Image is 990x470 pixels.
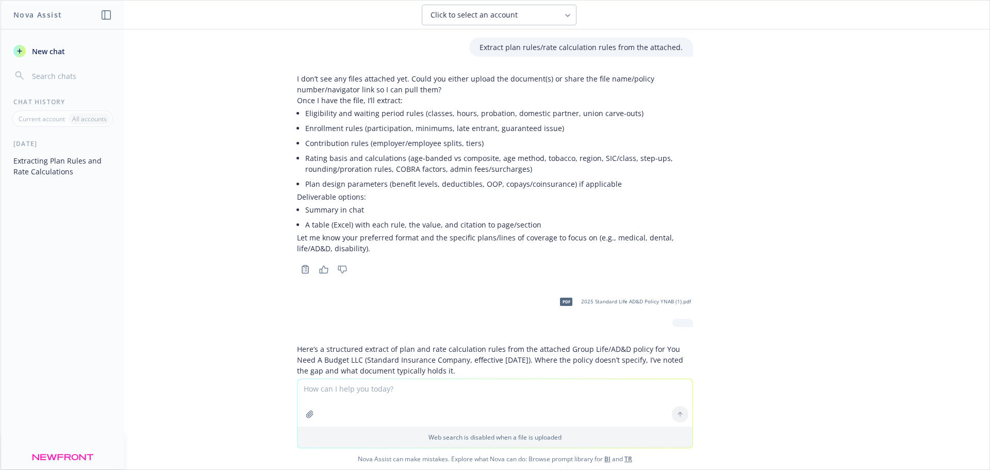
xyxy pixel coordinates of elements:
[297,73,693,95] p: I don’t see any files attached yet. Could you either upload the document(s) or share the file nam...
[9,152,116,180] button: Extracting Plan Rules and Rate Calculations
[297,376,693,387] p: Eligibility and classes
[604,455,610,463] a: BI
[334,262,351,277] button: Thumbs down
[301,265,310,274] svg: Copy to clipboard
[431,10,518,20] span: Click to select an account
[305,106,693,121] li: Eligibility and waiting period rules (classes, hours, probation, domestic partner, union carve-outs)
[305,151,693,176] li: Rating basis and calculations (age-banded vs composite, age method, tobacco, region, SIC/class, s...
[30,69,112,83] input: Search chats
[72,115,107,123] p: All accounts
[19,115,65,123] p: Current account
[305,136,693,151] li: Contribution rules (employer/employee splits, tiers)
[30,46,65,57] span: New chat
[305,217,693,232] li: A table (Excel) with each rule, the value, and citation to page/section
[1,139,124,148] div: [DATE]
[297,344,693,376] p: Here’s a structured extract of plan and rate calculation rules from the attached Group Life/AD&D ...
[624,455,632,463] a: TR
[304,433,686,442] p: Web search is disabled when a file is uploaded
[297,232,693,254] p: Let me know your preferred format and the specific plans/lines of coverage to focus on (e.g., med...
[560,298,572,305] span: pdf
[13,9,62,20] h1: Nova Assist
[553,289,693,315] div: pdf2025 Standard Life AD&D Policy YNAB (1).pdf
[1,98,124,106] div: Chat History
[305,202,693,217] li: Summary in chat
[305,176,693,191] li: Plan design parameters (benefit levels, deductibles, OOP, copays/coinsurance) if applicable
[5,448,985,469] span: Nova Assist can make mistakes. Explore what Nova can do: Browse prompt library for and
[422,5,576,25] button: Click to select an account
[480,42,683,53] p: Extract plan rules/rate calculation rules from the attached.
[9,42,116,60] button: New chat
[305,121,693,136] li: Enrollment rules (participation, minimums, late entrant, guaranteed issue)
[297,95,693,106] p: Once I have the file, I’ll extract:
[297,191,693,202] p: Deliverable options:
[581,298,691,305] span: 2025 Standard Life AD&D Policy YNAB (1).pdf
